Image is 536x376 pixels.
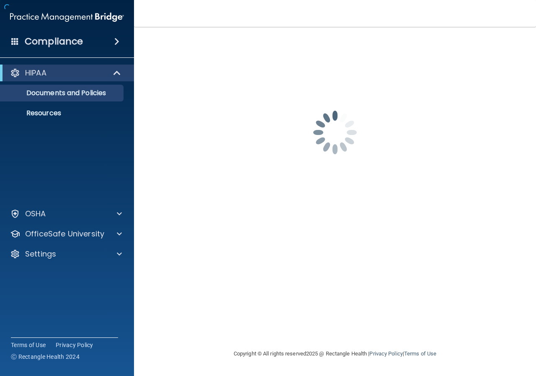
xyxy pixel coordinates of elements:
[10,229,122,239] a: OfficeSafe University
[293,91,377,174] img: spinner.e123f6fc.gif
[10,249,122,259] a: Settings
[404,350,436,357] a: Terms of Use
[25,249,56,259] p: Settings
[5,89,120,97] p: Documents and Policies
[11,353,80,361] span: Ⓒ Rectangle Health 2024
[25,229,104,239] p: OfficeSafe University
[10,9,124,26] img: PMB logo
[11,341,46,349] a: Terms of Use
[25,209,46,219] p: OSHA
[182,340,488,367] div: Copyright © All rights reserved 2025 @ Rectangle Health | |
[5,109,120,117] p: Resources
[25,36,83,47] h4: Compliance
[10,68,121,78] a: HIPAA
[369,350,402,357] a: Privacy Policy
[25,68,46,78] p: HIPAA
[56,341,93,349] a: Privacy Policy
[10,209,122,219] a: OSHA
